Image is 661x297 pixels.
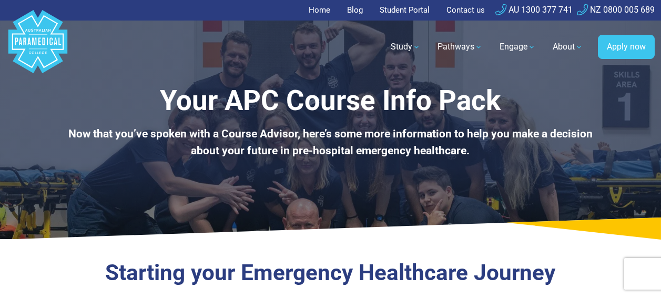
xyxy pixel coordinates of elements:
[68,127,593,157] b: Now that you’ve spoken with a Course Advisor, here’s some more information to help you make a dec...
[546,32,589,62] a: About
[493,32,542,62] a: Engage
[384,32,427,62] a: Study
[577,5,655,15] a: NZ 0800 005 689
[6,21,69,74] a: Australian Paramedical College
[598,35,655,59] a: Apply now
[55,84,606,117] h1: Your APC Course Info Pack
[55,260,606,286] h3: Starting your Emergency Healthcare Journey
[495,5,573,15] a: AU 1300 377 741
[431,32,489,62] a: Pathways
